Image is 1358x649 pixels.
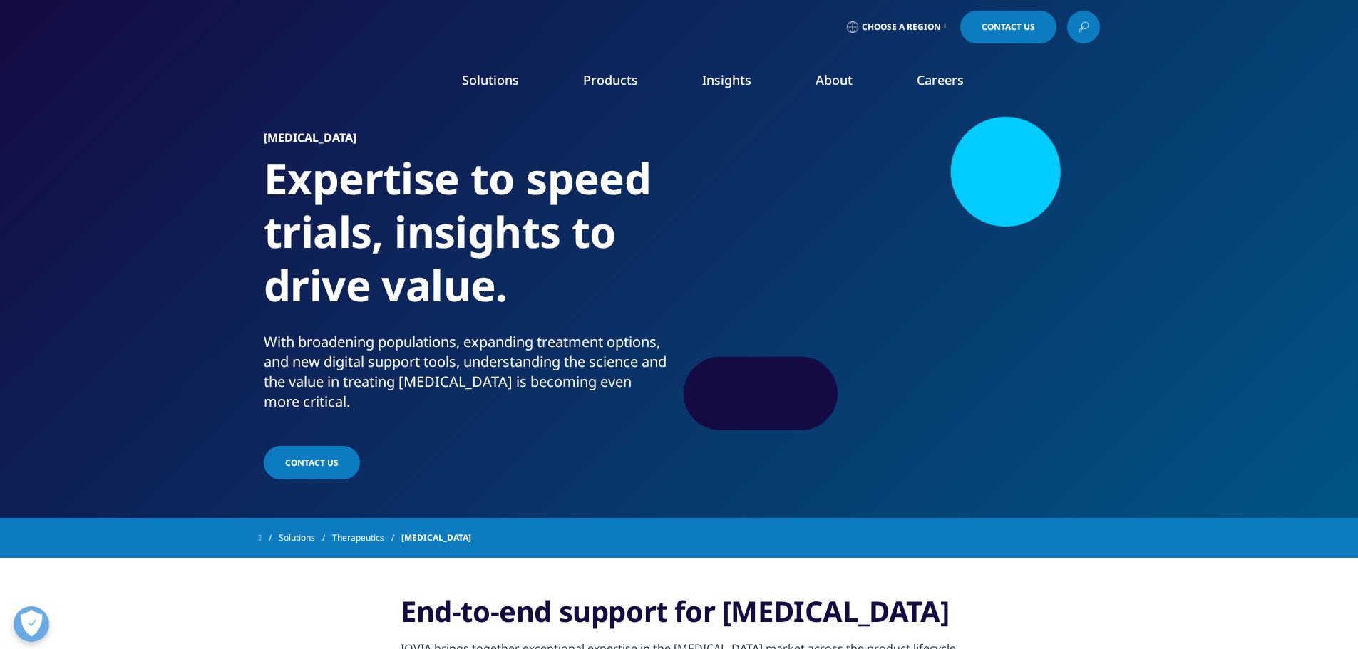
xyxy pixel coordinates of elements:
span: Contact Us [285,457,339,469]
a: Solutions [279,525,332,551]
nav: Primary [379,50,1100,117]
a: About [816,71,853,88]
h3: End-to-end support for [MEDICAL_DATA] [401,593,957,640]
span: Contact Us [982,23,1035,31]
span: Choose a Region [862,21,941,33]
h1: Expertise to speed trials, insights to drive value. [264,152,674,332]
a: Insights [702,71,751,88]
a: Contact Us [264,446,360,479]
img: image-015-cphoto-900px.jpg [713,132,1094,417]
a: Careers [917,71,964,88]
p: With broadening populations, expanding treatment options, and new digital support tools, understa... [264,332,674,420]
span: [MEDICAL_DATA] [401,525,471,551]
a: Products [583,71,638,88]
h6: [MEDICAL_DATA] [264,132,674,152]
a: Therapeutics [332,525,401,551]
a: Solutions [462,71,519,88]
button: 개방형 기본 설정 [14,606,49,642]
a: Contact Us [960,11,1056,43]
